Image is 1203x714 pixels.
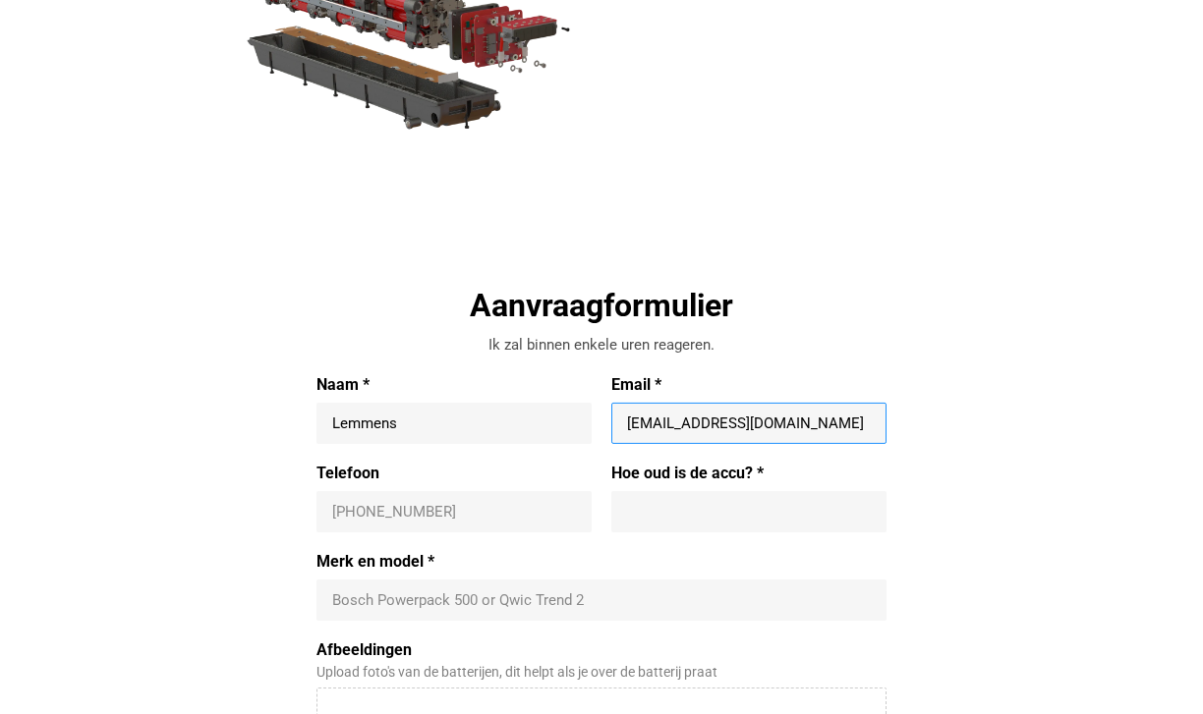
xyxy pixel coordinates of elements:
[316,664,887,681] div: Upload foto's van de batterijen, dit helpt als je over de batterij praat
[316,285,887,326] div: Aanvraagformulier
[332,502,576,522] input: +31 647493275
[316,464,592,483] label: Telefoon
[332,590,871,610] input: Merk en model *
[316,640,887,660] label: Afbeeldingen
[611,464,887,483] label: Hoe oud is de accu? *
[627,413,871,433] input: Email *
[316,375,592,395] label: Naam *
[611,375,887,395] label: Email *
[316,552,887,572] label: Merk en model *
[332,413,576,433] input: Naam *
[316,335,887,356] div: Ik zal binnen enkele uren reageren.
